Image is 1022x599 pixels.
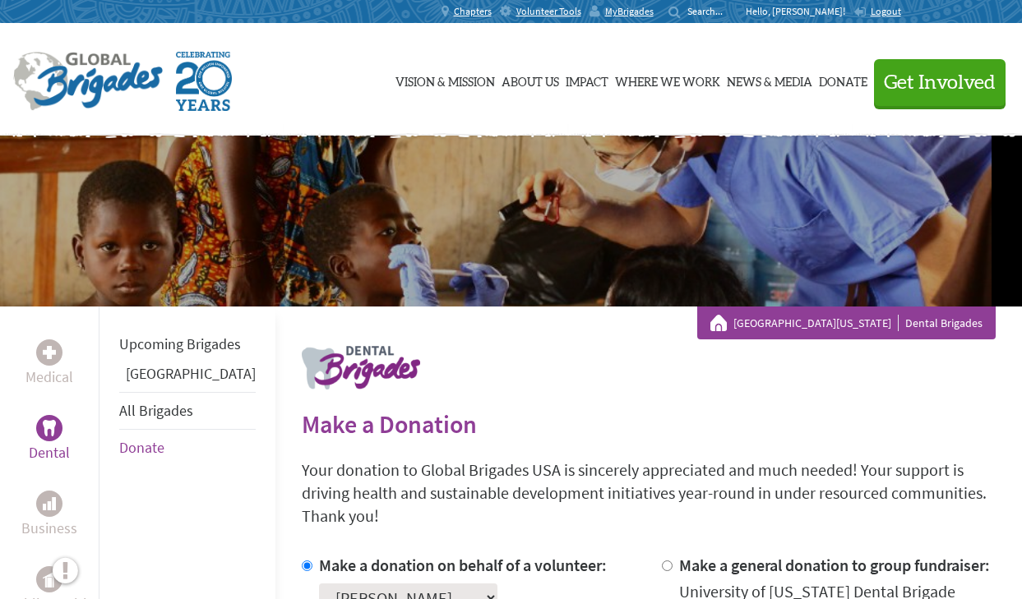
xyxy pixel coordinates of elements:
[454,5,492,18] span: Chapters
[119,392,256,430] li: All Brigades
[516,5,581,18] span: Volunteer Tools
[43,571,56,587] img: Public Health
[727,39,812,121] a: News & Media
[819,39,867,121] a: Donate
[29,415,70,464] a: DentalDental
[36,415,62,441] div: Dental
[176,52,232,111] img: Global Brigades Celebrating 20 Years
[119,438,164,457] a: Donate
[126,364,256,383] a: [GEOGRAPHIC_DATA]
[319,555,607,575] label: Make a donation on behalf of a volunteer:
[871,5,901,17] span: Logout
[874,59,1006,106] button: Get Involved
[733,315,899,331] a: [GEOGRAPHIC_DATA][US_STATE]
[566,39,608,121] a: Impact
[36,566,62,592] div: Public Health
[853,5,901,18] a: Logout
[21,517,77,540] p: Business
[687,5,734,17] input: Search...
[395,39,495,121] a: Vision & Mission
[119,362,256,392] li: Panama
[36,339,62,366] div: Medical
[302,346,420,389] img: logo-dental.png
[605,5,654,18] span: MyBrigades
[119,430,256,466] li: Donate
[36,491,62,517] div: Business
[25,339,73,389] a: MedicalMedical
[302,409,996,439] h2: Make a Donation
[43,420,56,435] img: Dental
[679,555,990,575] label: Make a general donation to group fundraiser:
[21,491,77,540] a: BusinessBusiness
[119,334,241,353] a: Upcoming Brigades
[43,346,56,359] img: Medical
[43,497,56,510] img: Business
[746,5,853,18] p: Hello, [PERSON_NAME]!
[119,401,193,420] a: All Brigades
[615,39,720,121] a: Where We Work
[13,52,163,111] img: Global Brigades Logo
[29,441,70,464] p: Dental
[502,39,559,121] a: About Us
[302,458,996,528] p: Your donation to Global Brigades USA is sincerely appreciated and much needed! Your support is dr...
[710,315,983,331] div: Dental Brigades
[25,366,73,389] p: Medical
[119,326,256,362] li: Upcoming Brigades
[884,73,996,93] span: Get Involved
